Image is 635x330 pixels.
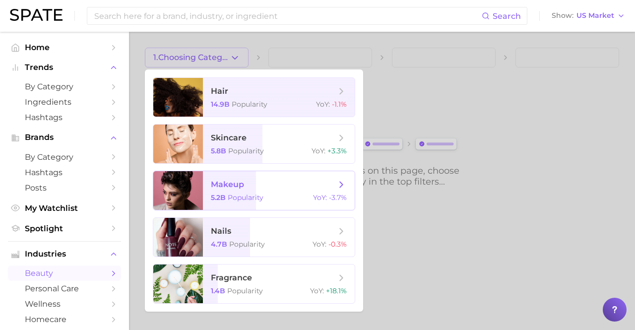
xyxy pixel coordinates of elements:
span: Ingredients [25,97,104,107]
span: homecare [25,315,104,324]
span: -3.7% [329,193,347,202]
span: Popularity [228,193,263,202]
a: Hashtags [8,110,121,125]
span: YoY : [312,146,325,155]
span: wellness [25,299,104,309]
a: beauty [8,265,121,281]
a: Posts [8,180,121,196]
span: Brands [25,133,104,142]
button: Trends [8,60,121,75]
a: Home [8,40,121,55]
span: Hashtags [25,168,104,177]
span: by Category [25,152,104,162]
button: Brands [8,130,121,145]
span: Home [25,43,104,52]
span: +18.1% [326,286,347,295]
ul: 1.Choosing Category [145,69,363,312]
a: homecare [8,312,121,327]
span: 5.2b [211,193,226,202]
span: Industries [25,250,104,259]
span: hair [211,86,228,96]
span: Posts [25,183,104,193]
a: by Category [8,79,121,94]
a: My Watchlist [8,200,121,216]
a: personal care [8,281,121,296]
span: YoY : [316,100,330,109]
span: Popularity [227,286,263,295]
span: Show [552,13,573,18]
span: beauty [25,268,104,278]
span: by Category [25,82,104,91]
span: Trends [25,63,104,72]
a: wellness [8,296,121,312]
span: fragrance [211,273,252,282]
span: Popularity [229,240,265,249]
span: 14.9b [211,100,230,109]
span: -1.1% [332,100,347,109]
img: SPATE [10,9,63,21]
button: Industries [8,247,121,262]
a: by Category [8,149,121,165]
a: Ingredients [8,94,121,110]
span: Hashtags [25,113,104,122]
span: nails [211,226,231,236]
span: 5.8b [211,146,226,155]
span: My Watchlist [25,203,104,213]
span: YoY : [313,193,327,202]
span: YoY : [313,240,326,249]
span: 4.7b [211,240,227,249]
span: personal care [25,284,104,293]
span: -0.3% [328,240,347,249]
span: US Market [576,13,614,18]
a: Hashtags [8,165,121,180]
a: Spotlight [8,221,121,236]
span: Popularity [228,146,264,155]
button: ShowUS Market [549,9,628,22]
span: skincare [211,133,247,142]
input: Search here for a brand, industry, or ingredient [93,7,482,24]
span: 1.4b [211,286,225,295]
span: +3.3% [327,146,347,155]
span: Search [493,11,521,21]
span: Spotlight [25,224,104,233]
span: YoY : [310,286,324,295]
span: Popularity [232,100,267,109]
span: makeup [211,180,244,189]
